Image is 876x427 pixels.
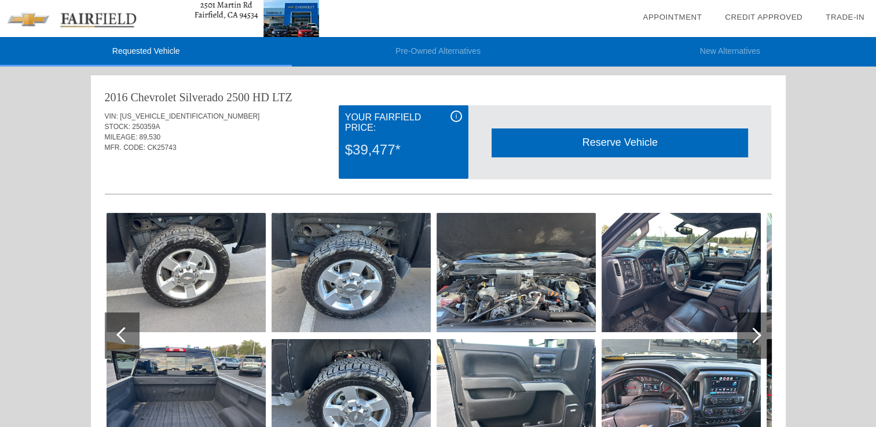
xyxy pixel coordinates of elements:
div: Quoted on [DATE] 11:29:11 AM [105,160,772,178]
span: i [456,112,457,120]
div: LTZ [272,89,292,105]
img: 10.jpg [107,213,266,332]
span: STOCK: [105,123,130,131]
div: Your Fairfield Price: [345,111,462,135]
span: 250359A [132,123,160,131]
span: 89,530 [140,133,161,141]
img: 14.jpg [437,213,596,332]
a: Appointment [643,13,702,21]
a: Trade-In [826,13,864,21]
img: 16.jpg [602,213,761,332]
div: $39,477* [345,135,462,165]
span: CK25743 [148,143,177,152]
li: New Alternatives [584,37,876,67]
div: 2016 Chevrolet Silverado 2500 HD [105,89,269,105]
span: MFR. CODE: [105,143,146,152]
span: VIN: [105,112,118,120]
span: MILEAGE: [105,133,138,141]
a: Credit Approved [725,13,802,21]
img: 12.jpg [272,213,431,332]
li: Pre-Owned Alternatives [292,37,584,67]
div: Reserve Vehicle [492,128,748,157]
span: [US_VEHICLE_IDENTIFICATION_NUMBER] [120,112,259,120]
